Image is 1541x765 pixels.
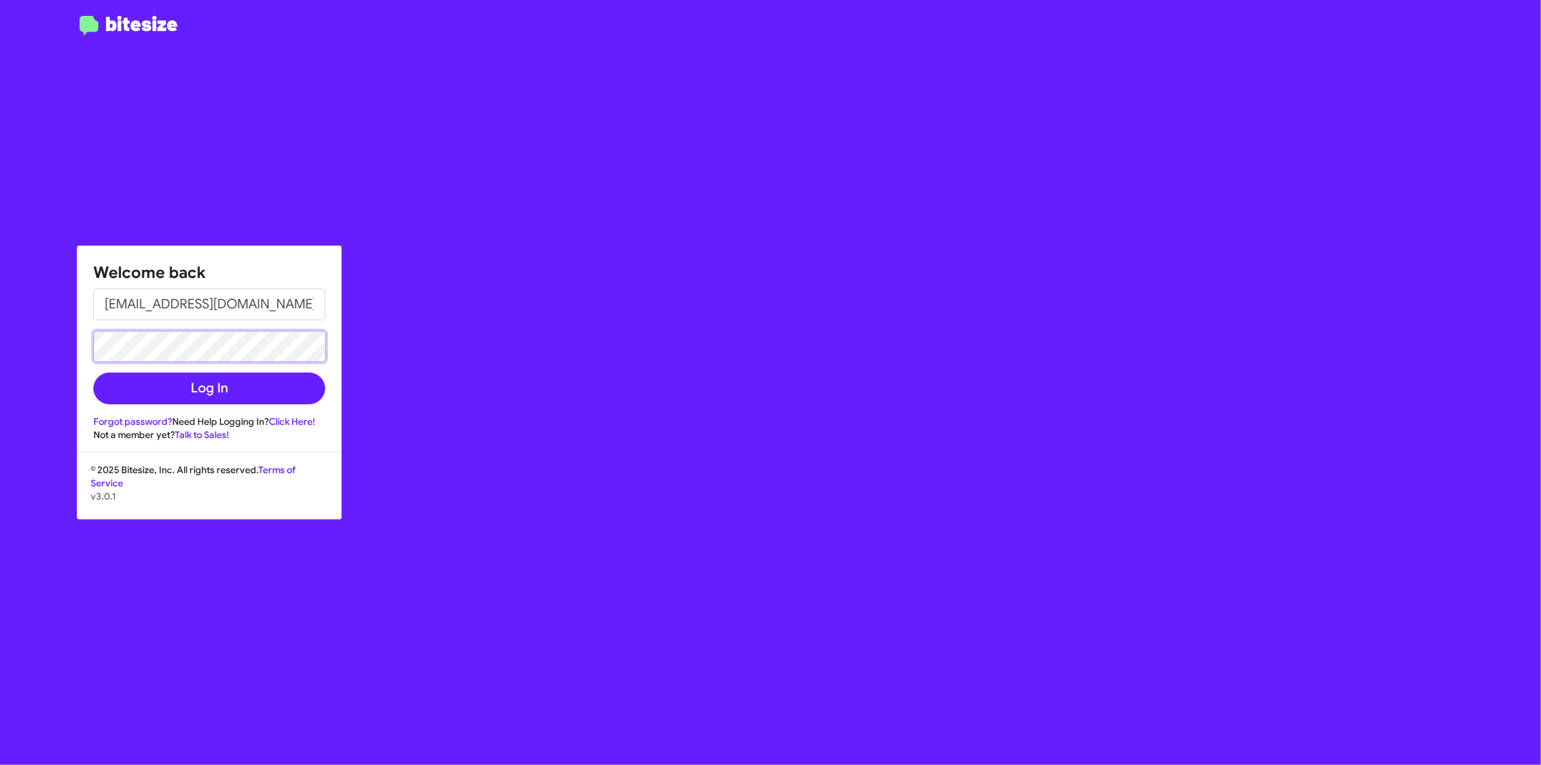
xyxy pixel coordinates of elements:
[175,429,229,441] a: Talk to Sales!
[91,464,295,489] a: Terms of Service
[93,416,172,427] a: Forgot password?
[93,415,325,428] div: Need Help Logging In?
[93,262,325,283] h1: Welcome back
[91,490,328,503] p: v3.0.1
[93,373,325,404] button: Log In
[93,289,325,320] input: Email address
[269,416,315,427] a: Click Here!
[93,428,325,441] div: Not a member yet?
[77,463,341,519] div: © 2025 Bitesize, Inc. All rights reserved.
